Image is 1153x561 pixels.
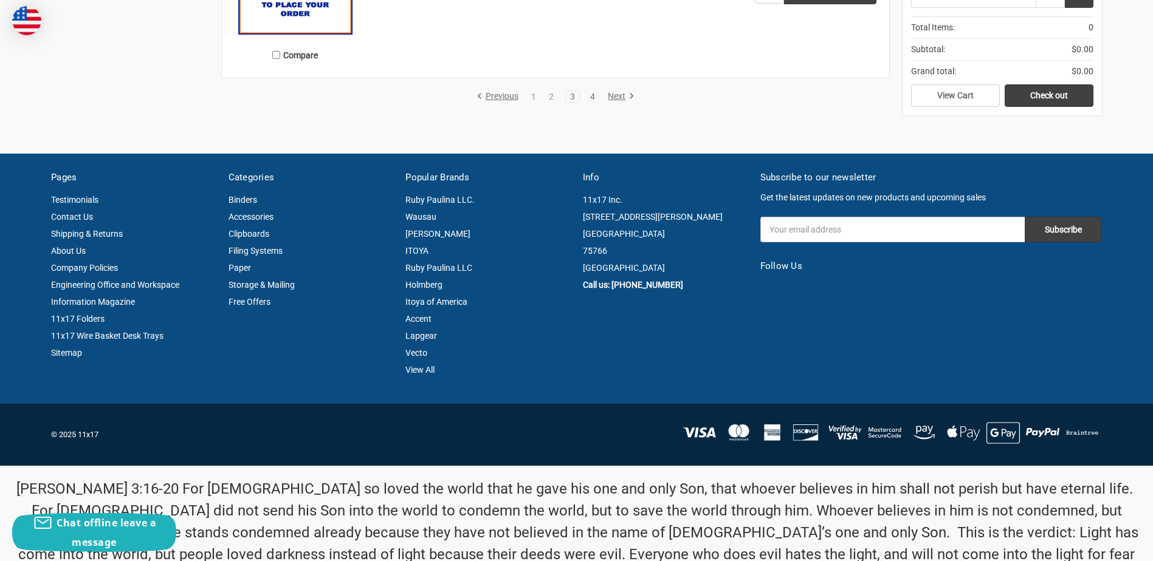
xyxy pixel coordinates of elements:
a: Company Policies [51,263,118,273]
h5: Info [583,171,748,185]
a: 2 [545,92,558,101]
span: 0 [1089,21,1093,34]
a: Holmberg [405,280,442,290]
a: ITOYA [405,246,429,256]
p: Get the latest updates on new products and upcoming sales [760,191,1102,204]
a: View All [405,365,435,375]
a: Storage & Mailing [229,280,295,290]
a: [PERSON_NAME] [405,229,470,239]
a: Paper [229,263,251,273]
a: 4 [586,92,599,101]
label: Compare [235,45,356,65]
address: 11x17 Inc. [STREET_ADDRESS][PERSON_NAME] [GEOGRAPHIC_DATA] 75766 [GEOGRAPHIC_DATA] [583,191,748,276]
a: Binders [229,195,257,205]
a: Lapgear [405,331,437,341]
span: $0.00 [1072,65,1093,78]
h5: Popular Brands [405,171,570,185]
span: Subtotal: [911,43,945,56]
a: View Cart [911,84,1000,107]
input: Compare [272,51,280,59]
a: Accessories [229,212,274,222]
p: © 2025 11x17 [51,429,570,441]
a: Wausau [405,212,436,222]
span: $0.00 [1072,43,1093,56]
a: Sitemap [51,348,82,358]
span: Total Items: [911,21,955,34]
input: Your email address [760,217,1025,242]
h5: Categories [229,171,393,185]
span: Chat offline leave a message [57,516,156,549]
a: Ruby Paulina LLC. [405,195,475,205]
a: 11x17 Folders [51,314,105,324]
a: 3 [566,92,579,101]
h5: Subscribe to our newsletter [760,171,1102,185]
a: Check out [1005,84,1093,107]
a: 1 [527,92,540,101]
span: Grand total: [911,65,956,78]
a: Engineering Office and Workspace Information Magazine [51,280,179,307]
a: Ruby Paulina LLC [405,263,472,273]
a: Previous [477,91,523,102]
a: Itoya of America [405,297,467,307]
input: Subscribe [1025,217,1102,242]
h5: Pages [51,171,216,185]
a: Shipping & Returns [51,229,123,239]
a: Next [604,91,635,102]
a: Clipboards [229,229,269,239]
a: Free Offers [229,297,270,307]
a: 11x17 Wire Basket Desk Trays [51,331,163,341]
a: Call us: [PHONE_NUMBER] [583,280,683,290]
h5: Follow Us [760,259,1102,273]
a: Filing Systems [229,246,283,256]
a: Contact Us [51,212,93,222]
a: Accent [405,314,432,324]
img: duty and tax information for United States [12,6,41,35]
a: About Us [51,246,86,256]
button: Chat offline leave a message [12,513,176,552]
a: Testimonials [51,195,98,205]
a: Vecto [405,348,427,358]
